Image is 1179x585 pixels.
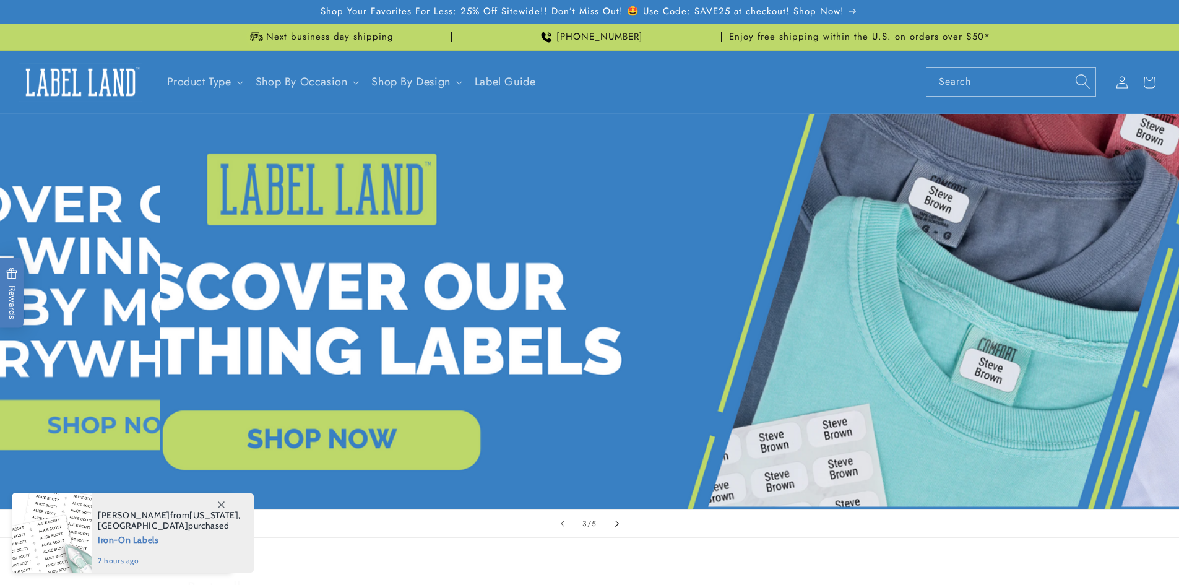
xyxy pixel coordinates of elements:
[167,74,231,90] a: Product Type
[556,31,643,43] span: [PHONE_NUMBER]
[98,531,241,547] span: Iron-On Labels
[98,510,241,531] span: from , purchased
[582,518,587,530] span: 3
[321,6,844,18] span: Shop Your Favorites For Less: 25% Off Sitewide!! Don’t Miss Out! 🤩 Use Code: SAVE25 at checkout! ...
[266,31,394,43] span: Next business day shipping
[592,518,597,530] span: 5
[549,510,576,537] button: Previous slide
[14,58,147,106] a: Label Land
[10,486,159,523] iframe: Sign Up via Text for Offers
[6,267,18,319] span: Rewards
[1069,67,1096,95] button: Search
[475,75,536,89] span: Label Guide
[248,67,365,97] summary: Shop By Occasion
[160,67,248,97] summary: Product Type
[98,555,241,566] span: 2 hours ago
[727,24,992,50] div: Announcement
[467,67,543,97] a: Label Guide
[587,518,592,530] span: /
[188,24,452,50] div: Announcement
[371,74,450,90] a: Shop By Design
[189,509,238,521] span: [US_STATE]
[603,510,631,537] button: Next slide
[457,24,722,50] div: Announcement
[729,31,990,43] span: Enjoy free shipping within the U.S. on orders over $50*
[19,63,142,102] img: Label Land
[98,520,188,531] span: [GEOGRAPHIC_DATA]
[256,75,348,89] span: Shop By Occasion
[364,67,467,97] summary: Shop By Design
